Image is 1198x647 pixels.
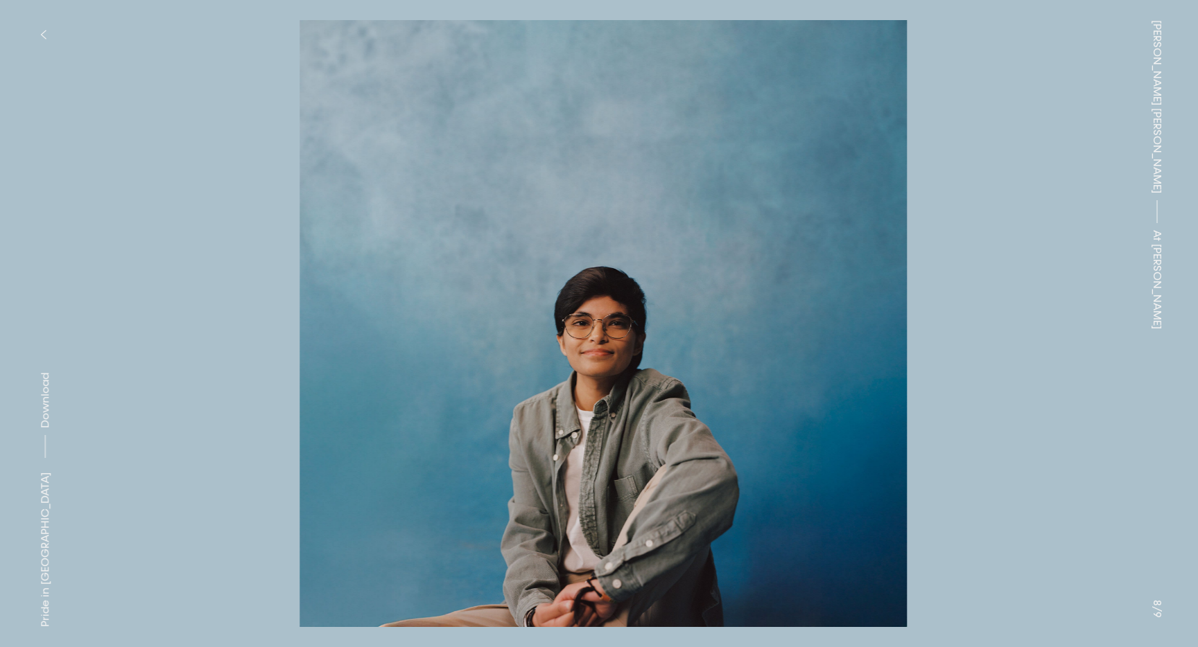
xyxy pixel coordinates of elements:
[1149,230,1165,329] span: At [PERSON_NAME]
[1149,20,1165,193] a: [PERSON_NAME] [PERSON_NAME]
[37,472,53,627] div: Pride in [GEOGRAPHIC_DATA]
[37,373,53,465] button: Download asset
[38,373,52,428] span: Download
